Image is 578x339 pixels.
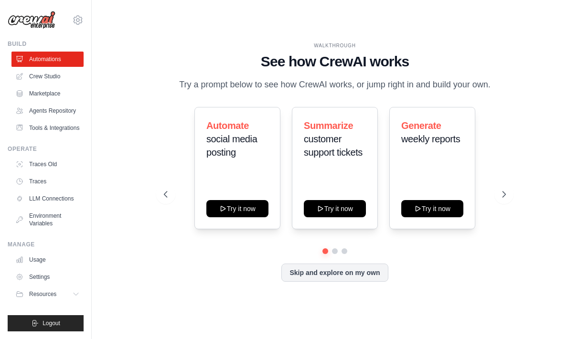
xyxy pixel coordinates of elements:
[206,200,268,217] button: Try it now
[43,319,60,327] span: Logout
[281,264,388,282] button: Skip and explore on my own
[11,157,84,172] a: Traces Old
[174,78,495,92] p: Try a prompt below to see how CrewAI works, or jump right in and build your own.
[11,120,84,136] a: Tools & Integrations
[8,145,84,153] div: Operate
[11,174,84,189] a: Traces
[11,52,84,67] a: Automations
[206,134,257,158] span: social media posting
[401,120,441,131] span: Generate
[304,120,353,131] span: Summarize
[11,269,84,285] a: Settings
[11,69,84,84] a: Crew Studio
[29,290,56,298] span: Resources
[11,191,84,206] a: LLM Connections
[164,42,505,49] div: WALKTHROUGH
[11,286,84,302] button: Resources
[8,40,84,48] div: Build
[164,53,505,70] h1: See how CrewAI works
[11,208,84,231] a: Environment Variables
[401,200,463,217] button: Try it now
[304,134,363,158] span: customer support tickets
[11,103,84,118] a: Agents Repository
[8,11,55,29] img: Logo
[304,200,366,217] button: Try it now
[8,315,84,331] button: Logout
[401,134,460,144] span: weekly reports
[8,241,84,248] div: Manage
[11,86,84,101] a: Marketplace
[206,120,249,131] span: Automate
[11,252,84,267] a: Usage
[530,293,578,339] iframe: Chat Widget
